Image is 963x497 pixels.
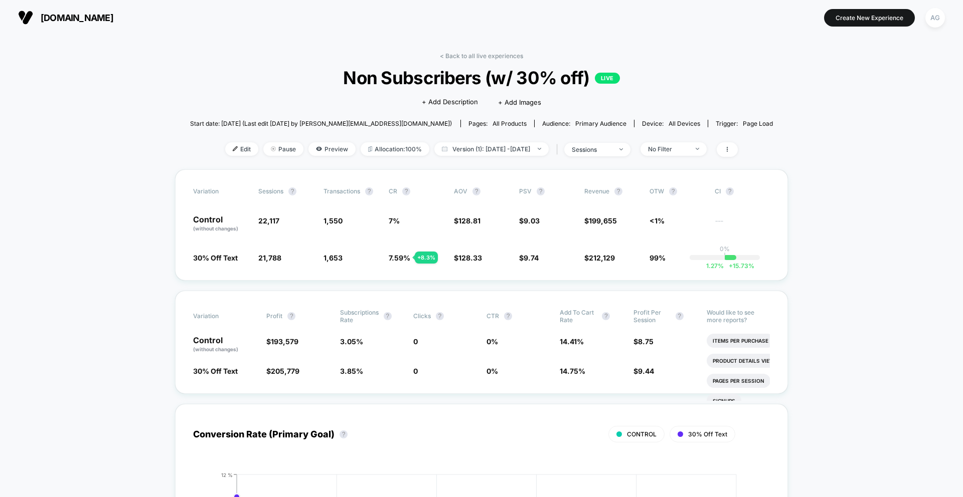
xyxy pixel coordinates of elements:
span: 9.03 [524,216,540,225]
span: + [729,262,733,270]
span: Revenue [584,187,609,195]
span: 99% [650,254,666,262]
span: Variation [193,309,248,324]
img: calendar [442,146,447,151]
span: 15.73 % [724,262,754,270]
span: 0 % [487,337,498,346]
span: 30% Off Text [193,367,238,375]
span: Primary Audience [575,120,626,127]
span: CTR [487,312,499,320]
span: + Add Description [422,97,478,107]
span: OTW [650,187,705,195]
button: ? [669,187,677,195]
li: Signups [707,394,741,408]
p: Control [193,336,256,353]
span: Edit [225,142,258,156]
li: Pages Per Session [707,374,770,388]
div: Trigger: [716,120,773,127]
span: Page Load [743,120,773,127]
span: 30% Off Text [688,430,727,438]
span: 3.85 % [340,367,363,375]
span: $ [266,367,299,375]
span: 3.05 % [340,337,363,346]
span: <1% [650,216,665,225]
span: [DOMAIN_NAME] [41,13,113,23]
button: ? [726,187,734,195]
div: Audience: [542,120,626,127]
span: 128.81 [458,216,480,225]
span: 14.41 % [560,337,584,346]
li: Items Per Purchase [707,334,774,348]
span: 193,579 [271,337,298,346]
span: 1,550 [324,216,343,225]
span: | [554,142,564,157]
button: [DOMAIN_NAME] [15,10,116,26]
div: + 8.3 % [415,252,438,264]
p: 0% [720,245,730,253]
tspan: 12 % [221,471,233,477]
span: 22,117 [258,216,279,225]
span: Allocation: 100% [361,142,429,156]
button: ? [287,312,295,320]
button: ? [537,187,545,195]
span: 1,653 [324,254,343,262]
span: 8.75 [638,337,654,346]
span: $ [454,254,482,262]
button: ? [365,187,373,195]
span: 199,655 [589,216,617,225]
span: + Add Images [498,98,541,106]
span: Start date: [DATE] (Last edit [DATE] by [PERSON_NAME][EMAIL_ADDRESS][DOMAIN_NAME]) [190,120,452,127]
span: Version (1): [DATE] - [DATE] [434,142,549,156]
button: ? [614,187,622,195]
span: $ [633,367,654,375]
span: 212,129 [589,254,615,262]
button: ? [602,312,610,320]
li: Product Details Views Rate [707,354,798,368]
span: Add To Cart Rate [560,309,597,324]
button: ? [676,312,684,320]
span: $ [519,254,539,262]
div: No Filter [648,145,688,153]
span: Pause [263,142,303,156]
span: --- [715,218,770,232]
span: Device: [634,120,708,127]
span: (without changes) [193,225,238,231]
div: AG [925,8,945,28]
span: Sessions [258,187,283,195]
span: Variation [193,187,248,195]
span: 14.75 % [560,367,585,375]
img: edit [233,146,238,151]
button: ? [340,430,348,438]
span: Preview [308,142,356,156]
img: end [696,148,699,150]
button: AG [922,8,948,28]
span: 0 % [487,367,498,375]
button: ? [384,312,392,320]
a: < Back to all live experiences [440,52,523,60]
img: end [271,146,276,151]
button: ? [402,187,410,195]
span: 7 % [389,216,400,225]
p: LIVE [595,73,620,84]
span: CONTROL [627,430,657,438]
button: Create New Experience [824,9,915,27]
span: $ [584,254,615,262]
button: ? [436,312,444,320]
span: $ [266,337,298,346]
p: Control [193,215,248,232]
span: 0 [413,367,418,375]
span: all devices [669,120,700,127]
div: sessions [572,146,612,153]
img: end [619,148,623,150]
p: | [724,253,726,260]
span: 0 [413,337,418,346]
span: Profit [266,312,282,320]
span: (without changes) [193,346,238,352]
p: Would like to see more reports? [707,309,770,324]
div: Pages: [468,120,527,127]
img: end [538,148,541,150]
span: Subscriptions Rate [340,309,379,324]
span: $ [584,216,617,225]
span: Profit Per Session [633,309,671,324]
span: 205,779 [271,367,299,375]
